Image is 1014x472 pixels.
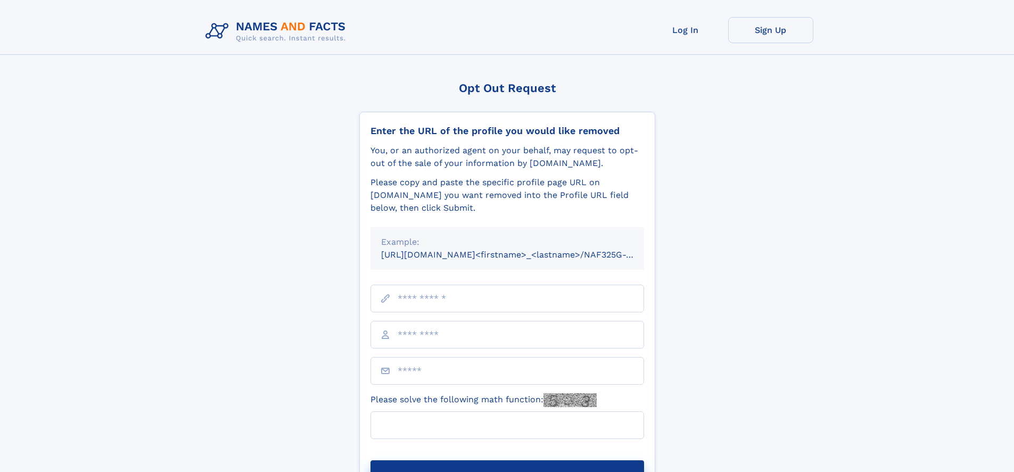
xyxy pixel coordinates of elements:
[381,236,633,249] div: Example:
[359,81,655,95] div: Opt Out Request
[201,17,355,46] img: Logo Names and Facts
[370,393,597,407] label: Please solve the following math function:
[370,125,644,137] div: Enter the URL of the profile you would like removed
[370,144,644,170] div: You, or an authorized agent on your behalf, may request to opt-out of the sale of your informatio...
[643,17,728,43] a: Log In
[728,17,813,43] a: Sign Up
[370,176,644,214] div: Please copy and paste the specific profile page URL on [DOMAIN_NAME] you want removed into the Pr...
[381,250,664,260] small: [URL][DOMAIN_NAME]<firstname>_<lastname>/NAF325G-xxxxxxxx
